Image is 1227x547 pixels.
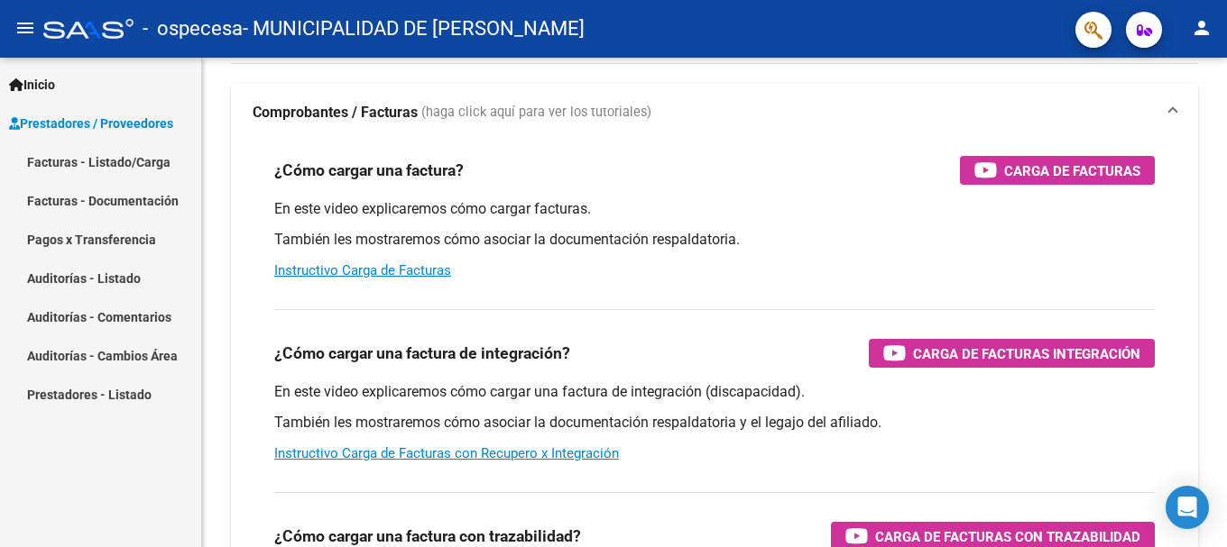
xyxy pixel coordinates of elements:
[274,445,619,461] a: Instructivo Carga de Facturas con Recupero x Integración
[274,413,1155,433] p: También les mostraremos cómo asociar la documentación respaldatoria y el legajo del afiliado.
[1166,486,1209,529] div: Open Intercom Messenger
[1191,17,1213,39] mat-icon: person
[274,230,1155,250] p: También les mostraremos cómo asociar la documentación respaldatoria.
[274,262,451,278] a: Instructivo Carga de Facturas
[421,103,651,123] span: (haga click aquí para ver los tutoriales)
[9,114,173,133] span: Prestadores / Proveedores
[274,382,1155,402] p: En este video explicaremos cómo cargar una factura de integración (discapacidad).
[1004,160,1140,182] span: Carga de Facturas
[243,9,585,49] span: - MUNICIPALIDAD DE [PERSON_NAME]
[14,17,36,39] mat-icon: menu
[9,75,55,95] span: Inicio
[253,103,418,123] strong: Comprobantes / Facturas
[274,158,464,183] h3: ¿Cómo cargar una factura?
[143,9,243,49] span: - ospecesa
[231,84,1198,141] mat-expansion-panel-header: Comprobantes / Facturas (haga click aquí para ver los tutoriales)
[960,156,1155,185] button: Carga de Facturas
[274,341,570,366] h3: ¿Cómo cargar una factura de integración?
[913,342,1140,365] span: Carga de Facturas Integración
[869,339,1155,368] button: Carga de Facturas Integración
[274,199,1155,219] p: En este video explicaremos cómo cargar facturas.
